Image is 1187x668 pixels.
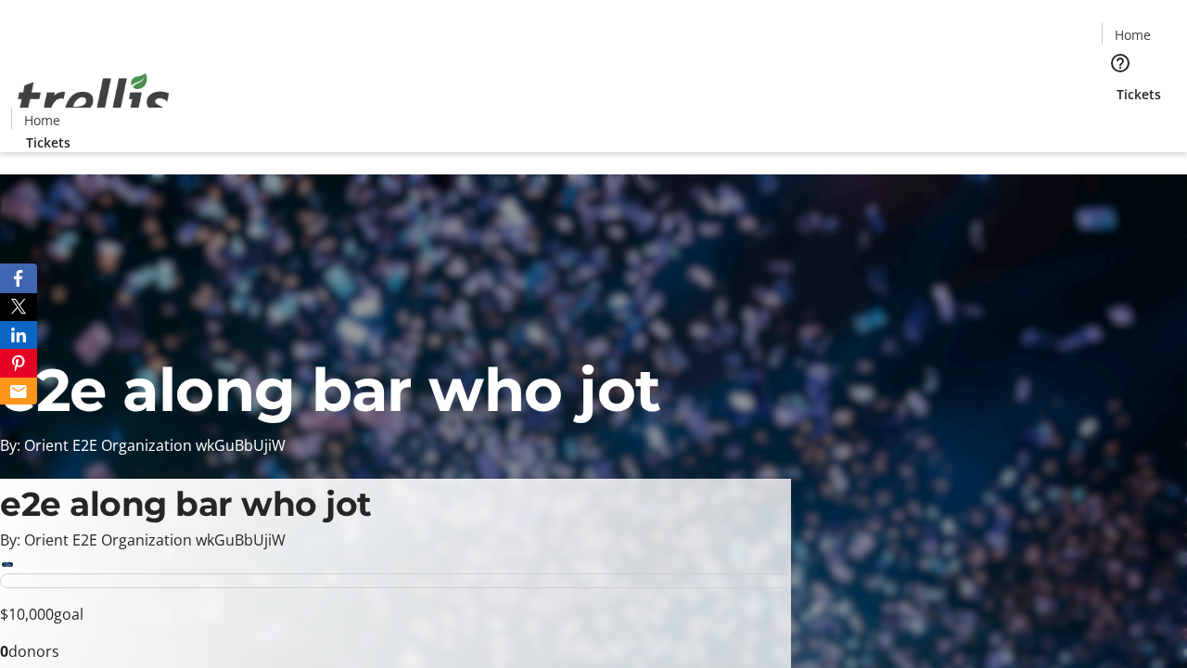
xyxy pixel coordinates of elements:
span: Tickets [26,133,70,152]
span: Home [1115,25,1151,45]
span: Home [24,110,60,130]
a: Home [12,110,71,130]
a: Tickets [1102,84,1176,104]
span: Tickets [1117,84,1161,104]
img: Orient E2E Organization wkGuBbUjiW's Logo [11,53,176,146]
button: Cart [1102,104,1139,141]
a: Home [1103,25,1162,45]
button: Help [1102,45,1139,82]
a: Tickets [11,133,85,152]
